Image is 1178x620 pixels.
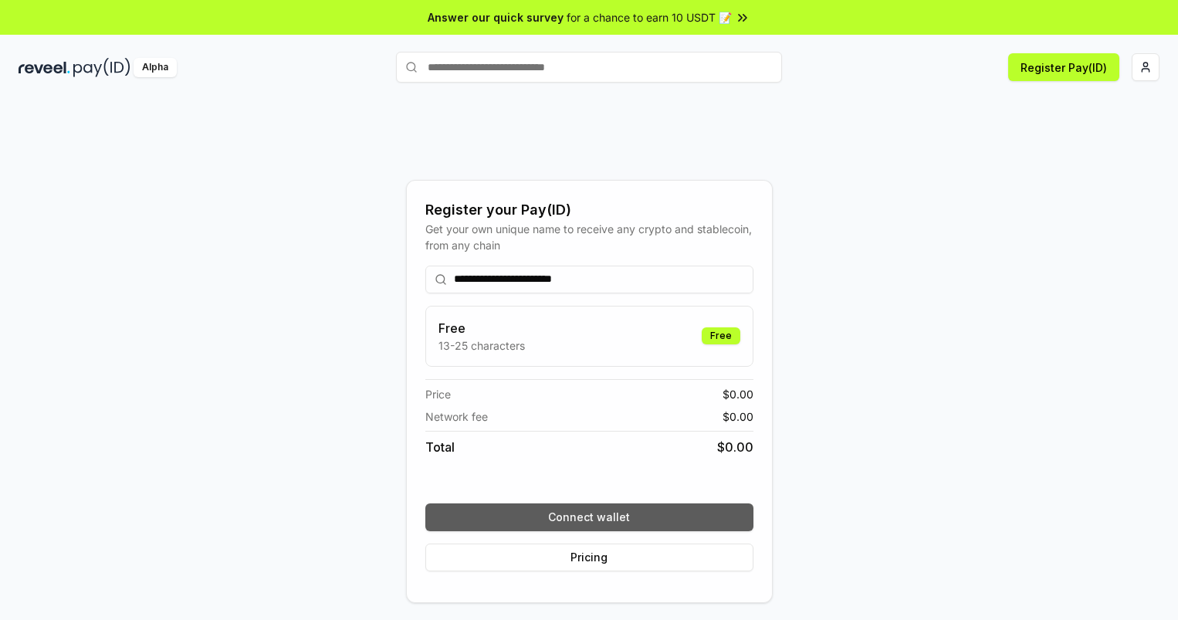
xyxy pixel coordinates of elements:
[425,386,451,402] span: Price
[1008,53,1119,81] button: Register Pay(ID)
[717,438,753,456] span: $ 0.00
[425,221,753,253] div: Get your own unique name to receive any crypto and stablecoin, from any chain
[425,438,455,456] span: Total
[134,58,177,77] div: Alpha
[425,408,488,425] span: Network fee
[723,386,753,402] span: $ 0.00
[567,9,732,25] span: for a chance to earn 10 USDT 📝
[19,58,70,77] img: reveel_dark
[702,327,740,344] div: Free
[723,408,753,425] span: $ 0.00
[425,199,753,221] div: Register your Pay(ID)
[438,319,525,337] h3: Free
[73,58,130,77] img: pay_id
[428,9,564,25] span: Answer our quick survey
[425,503,753,531] button: Connect wallet
[425,544,753,571] button: Pricing
[438,337,525,354] p: 13-25 characters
